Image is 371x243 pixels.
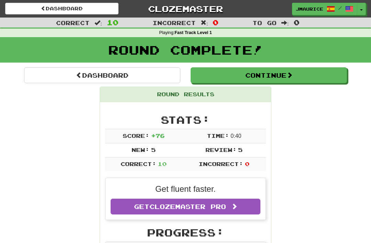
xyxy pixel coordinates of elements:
button: Continue [191,67,347,83]
span: Score: [123,132,149,139]
span: New: [132,146,149,153]
a: Dashboard [24,67,180,83]
span: To go [252,19,277,26]
p: Get fluent faster. [111,183,260,195]
span: Clozemaster Pro [149,203,226,210]
span: Review: [205,146,237,153]
a: jmaurice / [292,3,357,15]
span: Incorrect [153,19,196,26]
span: + 76 [151,132,165,139]
span: Correct [56,19,90,26]
span: Time: [207,132,229,139]
span: 10 [158,161,167,167]
span: Incorrect: [199,161,243,167]
span: 0 [213,18,218,26]
span: / [338,5,342,10]
span: 0 [294,18,300,26]
a: GetClozemaster Pro [111,199,260,214]
h2: Stats: [105,114,266,125]
span: 0 : 40 [231,133,241,139]
span: 5 [151,146,156,153]
span: : [201,20,208,26]
div: Round Results [100,87,271,102]
strong: Fast Track Level 1 [175,30,212,35]
span: 0 [245,161,249,167]
h2: Progress: [105,227,266,238]
span: 5 [238,146,243,153]
span: : [281,20,289,26]
span: jmaurice [296,6,323,12]
span: 10 [107,18,119,26]
a: Dashboard [5,3,119,14]
span: Correct: [121,161,156,167]
h1: Round Complete! [2,43,369,57]
span: : [94,20,102,26]
a: Clozemaster [129,3,242,15]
